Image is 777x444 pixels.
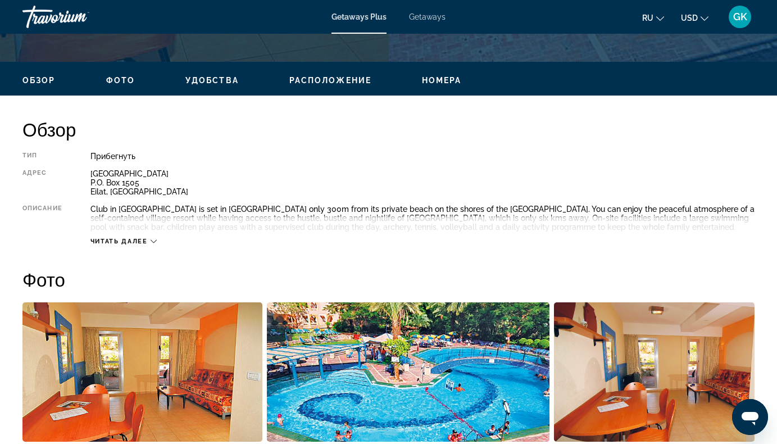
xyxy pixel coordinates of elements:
[554,302,755,442] button: Open full-screen image slider
[185,75,239,85] button: Удобства
[733,11,747,22] span: GK
[22,75,56,85] button: Обзор
[725,5,755,29] button: User Menu
[331,12,387,21] a: Getaways Plus
[22,76,56,85] span: Обзор
[90,152,755,161] div: Прибегнуть
[22,268,755,291] h2: Фото
[289,75,371,85] button: Расположение
[642,13,653,22] span: ru
[422,76,462,85] span: Номера
[22,302,262,442] button: Open full-screen image slider
[90,169,755,196] div: [GEOGRAPHIC_DATA] P.O. Box 1505 Eilat, [GEOGRAPHIC_DATA]
[22,205,62,232] div: Описание
[681,13,698,22] span: USD
[409,12,446,21] a: Getaways
[90,205,755,232] div: Club in [GEOGRAPHIC_DATA] is set in [GEOGRAPHIC_DATA] only 300m from its private beach on the sho...
[267,302,549,442] button: Open full-screen image slider
[732,399,768,435] iframe: Кнопка запуска окна обмена сообщениями
[681,10,708,26] button: Change currency
[90,237,157,246] button: Читать далее
[106,75,135,85] button: Фото
[22,152,62,161] div: Тип
[22,2,135,31] a: Travorium
[422,75,462,85] button: Номера
[106,76,135,85] span: Фото
[289,76,371,85] span: Расположение
[22,169,62,196] div: Адрес
[642,10,664,26] button: Change language
[22,118,755,141] h2: Обзор
[90,238,148,245] span: Читать далее
[185,76,239,85] span: Удобства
